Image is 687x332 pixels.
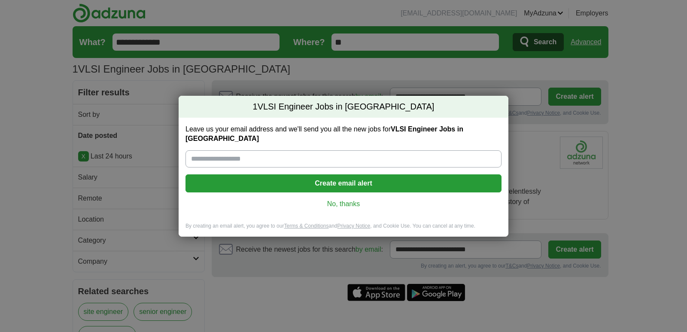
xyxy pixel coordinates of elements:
[185,174,502,192] button: Create email alert
[337,223,371,229] a: Privacy Notice
[185,125,502,143] label: Leave us your email address and we'll send you all the new jobs for
[284,223,328,229] a: Terms & Conditions
[192,199,495,209] a: No, thanks
[179,96,508,118] h2: VLSI Engineer Jobs in [GEOGRAPHIC_DATA]
[253,101,258,113] span: 1
[179,222,508,237] div: By creating an email alert, you agree to our and , and Cookie Use. You can cancel at any time.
